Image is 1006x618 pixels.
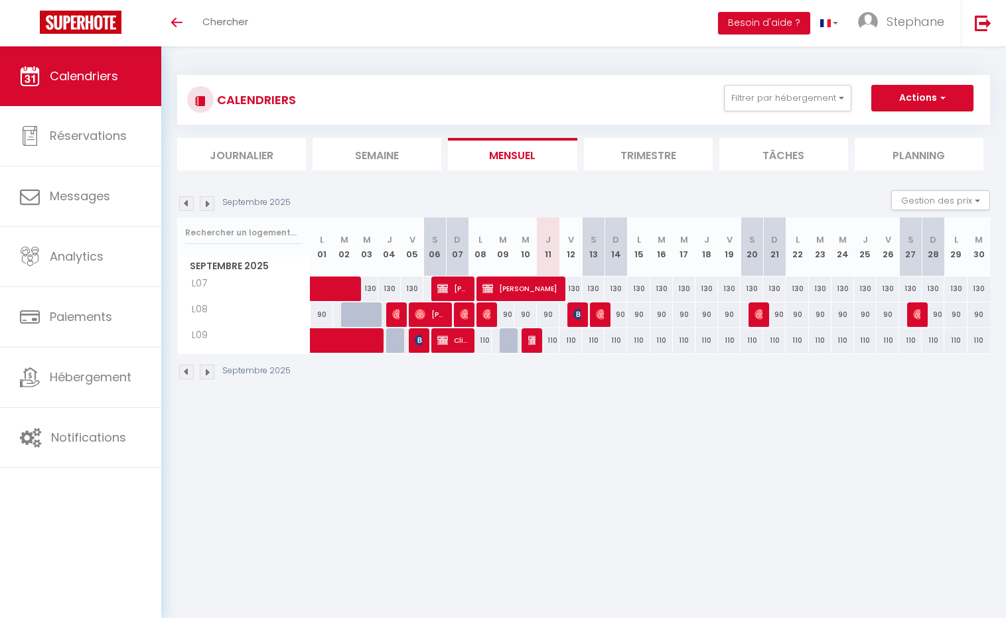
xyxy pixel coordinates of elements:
abbr: M [839,233,847,246]
abbr: S [591,233,597,246]
div: 130 [650,277,673,301]
abbr: D [612,233,619,246]
div: 110 [468,328,491,353]
abbr: L [954,233,958,246]
abbr: M [363,233,371,246]
img: ... [858,12,878,32]
div: 110 [559,328,582,353]
span: Chercher [202,15,248,29]
div: 130 [877,277,899,301]
th: 21 [763,217,786,277]
button: Filtrer par hébergement [724,85,851,111]
div: 90 [944,302,967,327]
li: Trimestre [584,138,713,170]
div: 110 [786,328,808,353]
th: 30 [968,217,990,277]
th: 10 [514,217,537,277]
th: 15 [627,217,650,277]
div: 110 [627,328,650,353]
th: 14 [605,217,627,277]
span: [PERSON_NAME] [392,302,399,327]
abbr: J [387,233,392,246]
abbr: M [816,233,824,246]
span: [PERSON_NAME] [482,276,557,301]
div: 110 [605,328,627,353]
h3: CALENDRIERS [214,85,296,115]
div: 130 [378,277,401,301]
div: 110 [673,328,695,353]
div: 130 [605,277,627,301]
th: 05 [401,217,423,277]
div: 90 [831,302,854,327]
button: Actions [871,85,973,111]
span: [PERSON_NAME] [460,302,467,327]
li: Mensuel [448,138,577,170]
abbr: M [499,233,507,246]
th: 01 [311,217,333,277]
div: 110 [899,328,922,353]
abbr: V [885,233,891,246]
input: Rechercher un logement... [185,221,303,245]
abbr: D [771,233,778,246]
div: 130 [786,277,808,301]
div: 130 [854,277,877,301]
div: 90 [877,302,899,327]
div: 110 [718,328,741,353]
div: 110 [582,328,605,353]
span: [PERSON_NAME] [482,302,490,327]
div: 90 [492,302,514,327]
span: Client Client [437,328,467,353]
abbr: M [340,233,348,246]
abbr: V [727,233,733,246]
div: 130 [627,277,650,301]
div: 130 [899,277,922,301]
div: 90 [311,302,333,327]
div: 130 [741,277,763,301]
div: 130 [944,277,967,301]
div: 90 [786,302,808,327]
div: 90 [627,302,650,327]
th: 17 [673,217,695,277]
abbr: D [930,233,936,246]
abbr: J [545,233,551,246]
abbr: J [704,233,709,246]
div: 130 [831,277,854,301]
div: 90 [605,302,627,327]
th: 12 [559,217,582,277]
span: [PERSON_NAME] [573,302,581,327]
img: logout [975,15,991,31]
span: [PERSON_NAME] [415,302,445,327]
div: 90 [854,302,877,327]
abbr: M [522,233,530,246]
th: 25 [854,217,877,277]
span: [PERSON_NAME] [913,302,920,327]
div: 130 [968,277,990,301]
div: 90 [514,302,537,327]
button: Besoin d'aide ? [718,12,810,34]
div: 110 [944,328,967,353]
div: 110 [763,328,786,353]
div: 90 [537,302,559,327]
abbr: M [680,233,688,246]
div: 110 [968,328,990,353]
th: 08 [468,217,491,277]
div: 90 [673,302,695,327]
th: 29 [944,217,967,277]
span: Notifications [51,429,126,446]
th: 03 [356,217,378,277]
th: 19 [718,217,741,277]
abbr: M [658,233,666,246]
div: 130 [922,277,944,301]
span: [PERSON_NAME] [415,328,422,353]
button: Gestion des prix [891,190,990,210]
div: 90 [922,302,944,327]
span: Réservations [50,127,127,144]
span: [PERSON_NAME] [596,302,603,327]
span: L09 [180,328,230,343]
div: 110 [537,328,559,353]
th: 13 [582,217,605,277]
abbr: L [796,233,800,246]
abbr: M [975,233,983,246]
span: Hébergement [50,369,131,385]
div: 130 [718,277,741,301]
